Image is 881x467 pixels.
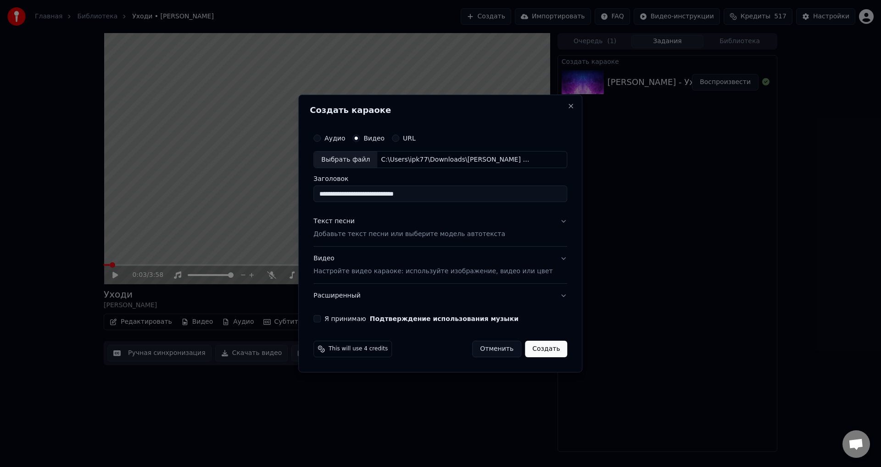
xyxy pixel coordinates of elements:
button: Расширенный [313,284,567,308]
h2: Создать караоке [310,106,571,114]
button: ВидеоНастройте видео караоке: используйте изображение, видео или цвет [313,247,567,284]
button: Отменить [472,341,521,357]
button: Создать [525,341,567,357]
div: Текст песни [313,217,355,226]
p: Настройте видео караоке: используйте изображение, видео или цвет [313,267,552,276]
span: This will use 4 credits [329,345,388,353]
div: Выбрать файл [314,152,377,168]
label: URL [403,135,416,141]
div: C:\Users\ipk77\Downloads\[PERSON_NAME] - Только этого мало.mp4 [377,155,533,164]
label: Видео [363,135,385,141]
label: Заголовок [313,176,567,182]
label: Я принимаю [324,315,519,322]
div: Видео [313,254,552,276]
label: Аудио [324,135,345,141]
button: Я принимаю [370,315,519,322]
button: Текст песниДобавьте текст песни или выберите модель автотекста [313,210,567,247]
p: Добавьте текст песни или выберите модель автотекста [313,230,505,239]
